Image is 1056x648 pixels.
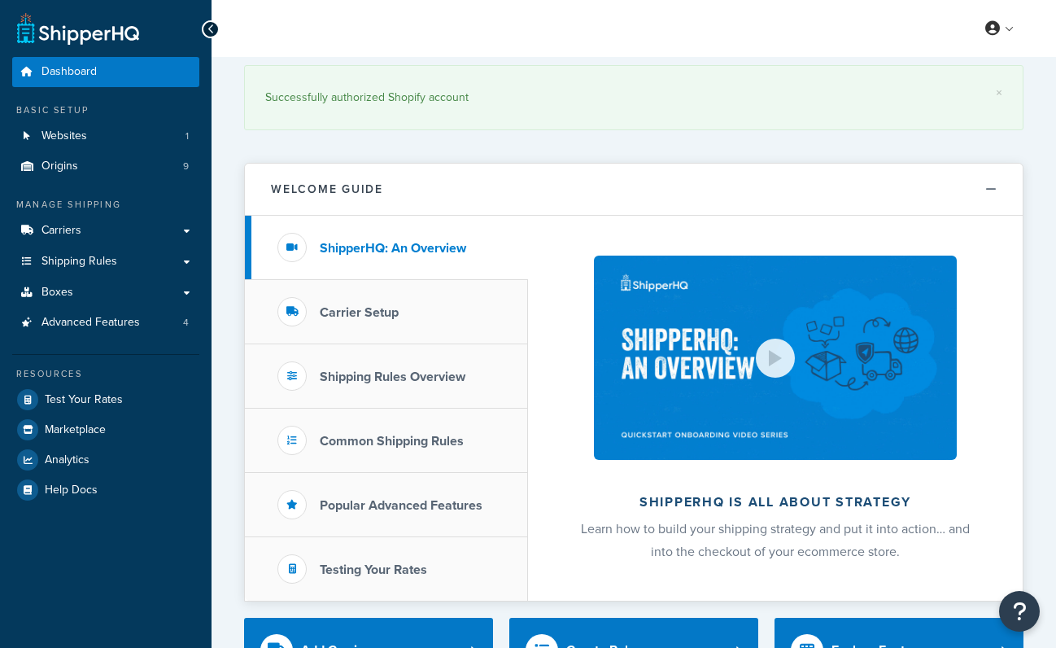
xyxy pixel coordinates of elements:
span: Origins [41,160,78,173]
h3: Common Shipping Rules [320,434,464,449]
button: Welcome Guide [245,164,1023,216]
div: Basic Setup [12,103,199,117]
h2: Welcome Guide [271,183,383,195]
button: Open Resource Center [999,591,1040,632]
span: Advanced Features [41,316,140,330]
a: Marketplace [12,415,199,444]
div: Resources [12,367,199,381]
a: Origins9 [12,151,199,182]
span: 4 [183,316,189,330]
span: Analytics [45,453,89,467]
a: Boxes [12,278,199,308]
span: Boxes [41,286,73,300]
li: Advanced Features [12,308,199,338]
span: Websites [41,129,87,143]
span: Marketplace [45,423,106,437]
h3: Carrier Setup [320,305,399,320]
h3: Shipping Rules Overview [320,370,465,384]
span: 9 [183,160,189,173]
h3: Popular Advanced Features [320,498,482,513]
h3: ShipperHQ: An Overview [320,241,466,256]
span: Test Your Rates [45,393,123,407]
a: Carriers [12,216,199,246]
div: Manage Shipping [12,198,199,212]
a: × [996,86,1002,99]
h2: ShipperHQ is all about strategy [571,495,980,510]
a: Analytics [12,445,199,475]
img: ShipperHQ is all about strategy [594,256,957,460]
a: Test Your Rates [12,385,199,414]
a: Advanced Features4 [12,308,199,338]
span: 1 [185,129,189,143]
span: Dashboard [41,65,97,79]
span: Carriers [41,224,81,238]
a: Websites1 [12,121,199,151]
li: Origins [12,151,199,182]
a: Help Docs [12,475,199,505]
h3: Testing Your Rates [320,563,427,577]
span: Shipping Rules [41,255,117,269]
li: Websites [12,121,199,151]
a: Dashboard [12,57,199,87]
span: Learn how to build your shipping strategy and put it into action… and into the checkout of your e... [581,519,970,561]
div: Successfully authorized Shopify account [265,86,1002,109]
span: Help Docs [45,484,98,497]
a: Shipping Rules [12,247,199,277]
